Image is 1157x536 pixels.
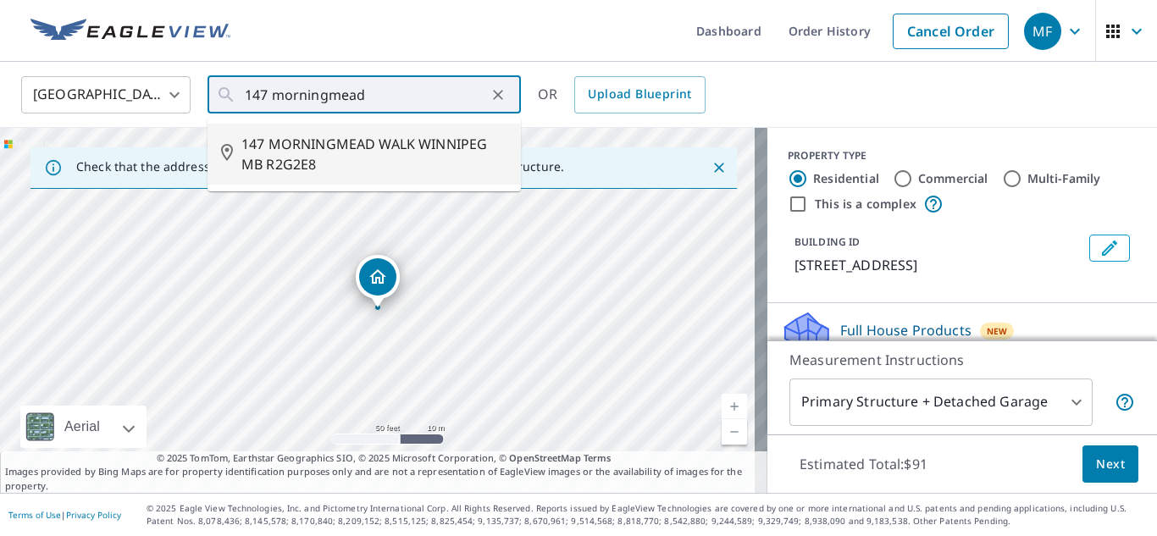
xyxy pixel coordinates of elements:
a: Cancel Order [893,14,1009,49]
p: Estimated Total: $91 [786,445,941,483]
button: Close [708,157,730,179]
div: Dropped pin, building 1, Residential property, 181 HENDON AVE WINNIPEG MB R3R2C1 [356,255,400,307]
span: 147 MORNINGMEAD WALK WINNIPEG MB R2G2E8 [241,134,507,174]
span: Upload Blueprint [588,84,691,105]
p: Full House Products [840,320,972,340]
div: MF [1024,13,1061,50]
a: Privacy Policy [66,509,121,521]
div: Aerial [59,406,105,448]
p: | [8,510,121,520]
img: EV Logo [30,19,230,44]
label: This is a complex [815,196,916,213]
a: Terms [584,451,612,464]
label: Residential [813,170,879,187]
label: Multi-Family [1027,170,1101,187]
p: Measurement Instructions [789,350,1135,370]
div: Full House ProductsNewFull House™ with Regular Delivery [781,310,1143,376]
label: Commercial [918,170,988,187]
p: BUILDING ID [794,235,860,249]
span: © 2025 TomTom, Earthstar Geographics SIO, © 2025 Microsoft Corporation, © [157,451,612,466]
input: Search by address or latitude-longitude [245,71,486,119]
a: Terms of Use [8,509,61,521]
span: New [987,324,1008,338]
span: Next [1096,454,1125,475]
a: Upload Blueprint [574,76,705,113]
div: Primary Structure + Detached Garage [789,379,1093,426]
div: Aerial [20,406,147,448]
p: Check that the address is accurate, then drag the marker over the correct structure. [76,159,564,174]
div: PROPERTY TYPE [788,148,1137,163]
button: Edit building 1 [1089,235,1130,262]
p: © 2025 Eagle View Technologies, Inc. and Pictometry International Corp. All Rights Reserved. Repo... [147,502,1149,528]
a: Current Level 19, Zoom Out [722,419,747,445]
button: Clear [486,83,510,107]
a: Current Level 19, Zoom In [722,394,747,419]
div: [GEOGRAPHIC_DATA] [21,71,191,119]
div: OR [538,76,706,113]
button: Next [1082,445,1138,484]
p: [STREET_ADDRESS] [794,255,1082,275]
a: OpenStreetMap [509,451,580,464]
